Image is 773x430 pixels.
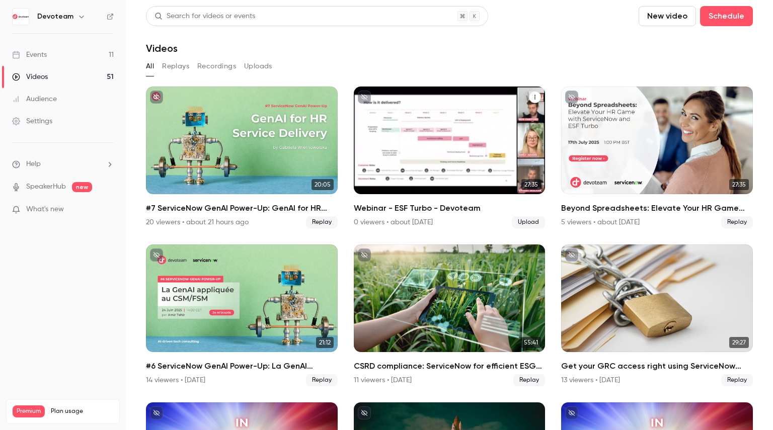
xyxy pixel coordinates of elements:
[354,217,433,227] div: 0 viewers • about [DATE]
[146,42,178,54] h1: Videos
[721,216,753,228] span: Replay
[306,374,338,386] span: Replay
[354,244,546,386] li: CSRD compliance: ServiceNow for efficient ESG reporting
[13,9,29,25] img: Devoteam
[521,337,541,348] span: 55:41
[146,87,338,228] a: 20:05#7 ServiceNow GenAI Power-Up: GenAI for HR Service Delivery20 viewers • about 21 hours agoRe...
[146,58,154,74] button: All
[561,217,640,227] div: 5 viewers • about [DATE]
[512,216,545,228] span: Upload
[244,58,272,74] button: Uploads
[312,179,334,190] span: 20:05
[354,87,546,228] a: 27:35Webinar - ESF Turbo - Devoteam0 viewers • about [DATE]Upload
[354,360,546,372] h2: CSRD compliance: ServiceNow for efficient ESG reporting
[51,407,113,415] span: Plan usage
[316,337,334,348] span: 21:12
[354,244,546,386] a: 55:41CSRD compliance: ServiceNow for efficient ESG reporting11 viewers • [DATE]Replay
[12,94,57,104] div: Audience
[565,406,578,419] button: unpublished
[12,159,114,169] li: help-dropdown-opener
[358,406,371,419] button: unpublished
[13,405,45,417] span: Premium
[354,202,546,214] h2: Webinar - ESF Turbo - Devoteam
[561,244,753,386] li: Get your GRC access right using ServiceNow Entity-Based Access
[154,11,255,22] div: Search for videos or events
[146,244,338,386] li: #6 ServiceNow GenAI Power-Up: La GenAI appliquée au CSM/FSM
[721,374,753,386] span: Replay
[26,159,41,169] span: Help
[561,360,753,372] h2: Get your GRC access right using ServiceNow Entity-Based Access
[150,248,163,262] button: unpublished
[146,217,249,227] div: 20 viewers • about 21 hours ago
[150,406,163,419] button: unpublished
[197,58,236,74] button: Recordings
[162,58,189,74] button: Replays
[146,244,338,386] a: 21:12#6 ServiceNow GenAI Power-Up: La GenAI appliquée au CSM/FSM14 viewers • [DATE]Replay
[700,6,753,26] button: Schedule
[12,72,48,82] div: Videos
[561,244,753,386] a: 29:27Get your GRC access right using ServiceNow Entity-Based Access13 viewers • [DATE]Replay
[306,216,338,228] span: Replay
[565,248,578,262] button: unpublished
[72,182,92,192] span: new
[354,375,412,385] div: 11 viewers • [DATE]
[521,179,541,190] span: 27:35
[561,202,753,214] h2: Beyond Spreadsheets: Elevate Your HR Game with ServiceNow and ESF Turbo
[565,91,578,104] button: unpublished
[12,50,47,60] div: Events
[12,116,52,126] div: Settings
[102,205,114,214] iframe: Noticeable Trigger
[513,374,545,386] span: Replay
[26,182,66,192] a: SpeakerHub
[729,179,749,190] span: 27:35
[358,91,371,104] button: unpublished
[146,87,338,228] li: #7 ServiceNow GenAI Power-Up: GenAI for HR Service Delivery
[729,337,749,348] span: 29:27
[561,375,620,385] div: 13 viewers • [DATE]
[639,6,696,26] button: New video
[150,91,163,104] button: unpublished
[26,204,64,215] span: What's new
[358,248,371,262] button: unpublished
[561,87,753,228] li: Beyond Spreadsheets: Elevate Your HR Game with ServiceNow and ESF Turbo
[146,6,753,424] section: Videos
[561,87,753,228] a: 27:35Beyond Spreadsheets: Elevate Your HR Game with ServiceNow and ESF Turbo5 viewers • about [DA...
[146,202,338,214] h2: #7 ServiceNow GenAI Power-Up: GenAI for HR Service Delivery
[146,360,338,372] h2: #6 ServiceNow GenAI Power-Up: La GenAI appliquée au CSM/FSM
[146,375,205,385] div: 14 viewers • [DATE]
[354,87,546,228] li: Webinar - ESF Turbo - Devoteam
[37,12,73,22] h6: Devoteam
